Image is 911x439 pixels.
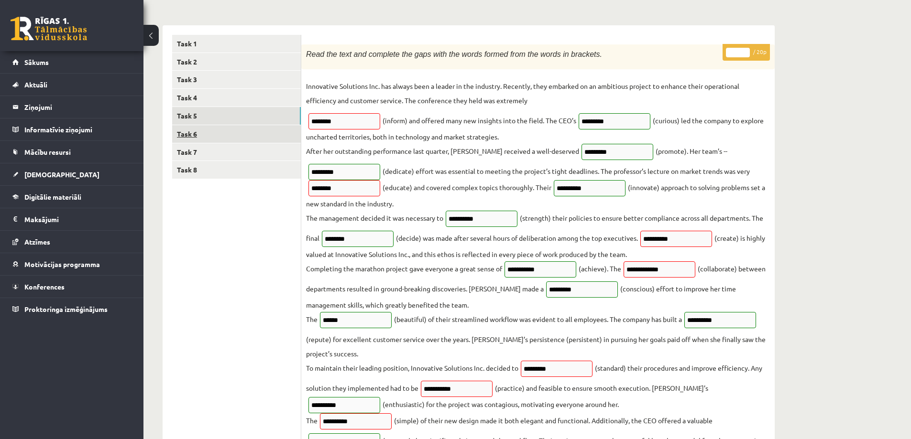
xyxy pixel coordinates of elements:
p: The management decided it was necessary to [306,211,443,225]
a: Task 4 [172,89,301,107]
span: Read the text and complete the gaps with the words formed from the words in brackets. [306,50,602,58]
p: To maintain their leading position, Innovative Solutions Inc. decided to [306,361,518,375]
p: The [306,312,318,326]
p: Innovative Solutions Inc. has always been a leader in the industry. Recently, they embarked on an... [306,79,770,107]
span: Mācību resursi [24,148,71,156]
span: Konferences [24,282,65,291]
a: Mācību resursi [12,141,132,163]
p: / 20p [723,44,770,61]
a: Sākums [12,51,132,73]
a: Rīgas 1. Tālmācības vidusskola [11,17,87,41]
span: Atzīmes [24,237,50,246]
p: After her outstanding performance last quarter, [PERSON_NAME] received a well-deserved [306,144,579,158]
a: Task 7 [172,143,301,161]
a: Informatīvie ziņojumi [12,118,132,140]
a: Task 6 [172,125,301,143]
a: Task 2 [172,53,301,71]
span: Digitālie materiāli [24,193,81,201]
a: Aktuāli [12,74,132,96]
legend: Informatīvie ziņojumi [24,118,132,140]
a: Motivācijas programma [12,253,132,275]
a: Konferences [12,276,132,298]
span: Sākums [24,58,49,66]
p: Completing the marathon project gave everyone a great sense of [306,261,502,276]
a: Atzīmes [12,231,132,253]
a: Maksājumi [12,208,132,230]
span: Motivācijas programma [24,260,100,268]
span: [DEMOGRAPHIC_DATA] [24,170,99,179]
span: Aktuāli [24,80,47,89]
a: Digitālie materiāli [12,186,132,208]
span: Proktoringa izmēģinājums [24,305,108,313]
a: [DEMOGRAPHIC_DATA] [12,163,132,185]
a: Task 1 [172,35,301,53]
a: Ziņojumi [12,96,132,118]
legend: Maksājumi [24,208,132,230]
a: Task 3 [172,71,301,88]
a: Task 5 [172,107,301,125]
a: Proktoringa izmēģinājums [12,298,132,320]
p: The [306,413,318,428]
legend: Ziņojumi [24,96,132,118]
a: Task 8 [172,161,301,179]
